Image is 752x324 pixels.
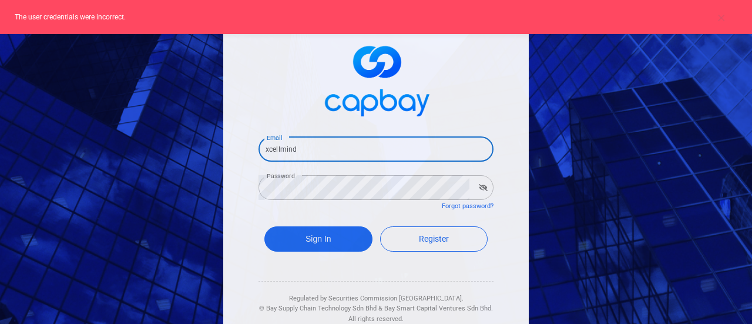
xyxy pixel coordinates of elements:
button: Sign In [264,226,372,252]
label: Email [267,133,282,142]
a: Register [380,226,488,252]
span: © Bay Supply Chain Technology Sdn Bhd [259,305,377,312]
p: The user credentials were incorrect. [15,12,728,22]
img: logo [317,35,435,123]
span: Register [419,234,449,243]
a: Forgot password? [442,202,493,210]
label: Password [267,172,295,181]
span: Bay Smart Capital Ventures Sdn Bhd. [384,305,493,312]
